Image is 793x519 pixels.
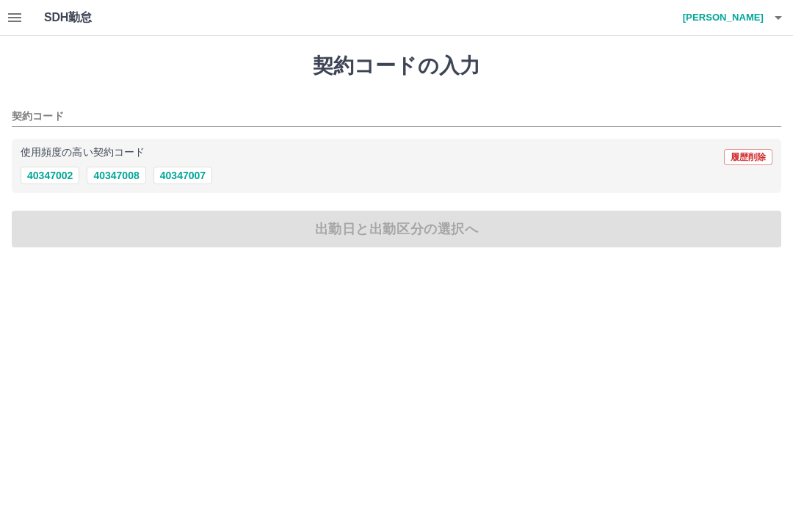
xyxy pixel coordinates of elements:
h1: 契約コードの入力 [12,54,781,79]
button: 履歴削除 [724,149,772,165]
button: 40347007 [153,167,212,184]
button: 40347002 [21,167,79,184]
button: 40347008 [87,167,145,184]
p: 使用頻度の高い契約コード [21,148,145,158]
